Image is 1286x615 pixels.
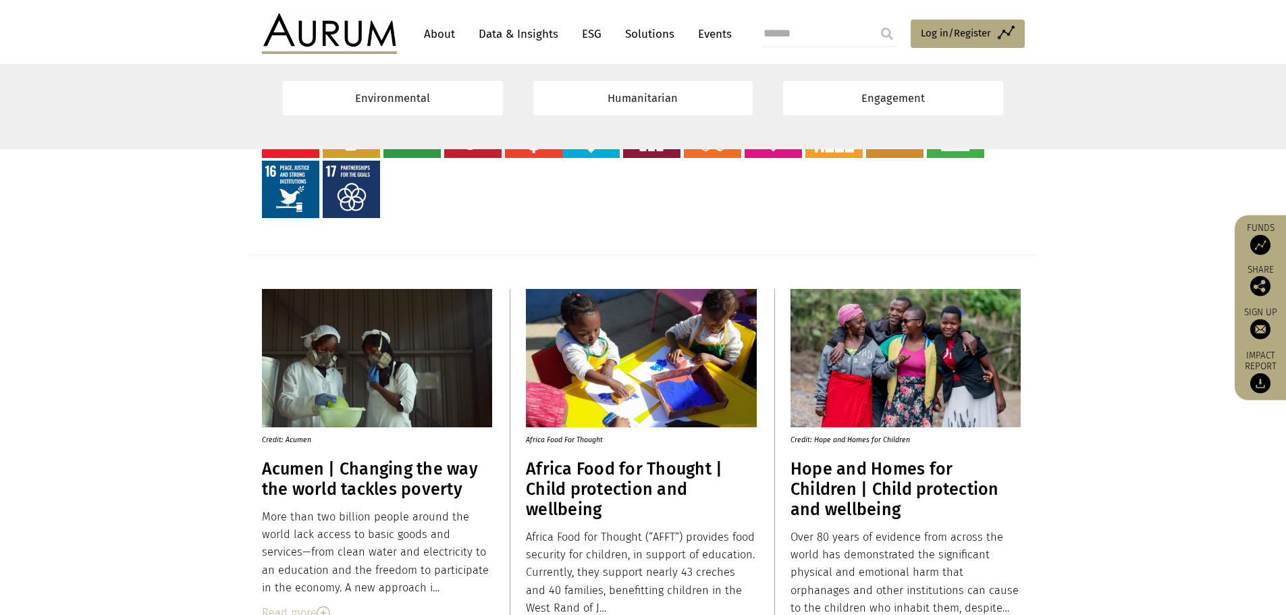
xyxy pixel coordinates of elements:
a: Events [691,22,732,47]
h3: Hope and Homes for Children | Child protection and wellbeing [791,459,1021,520]
p: Credit: Acumen [262,427,481,446]
a: ESG [575,22,608,47]
img: Aurum [262,14,397,54]
div: More than two billion people around the world lack access to basic goods and services—from clean ... [262,508,493,597]
a: Log in/Register [911,20,1025,48]
img: Share this post [1250,275,1270,296]
a: Humanitarian [533,81,753,115]
a: About [417,22,462,47]
a: Data & Insights [472,22,565,47]
div: Share [1241,265,1279,296]
a: Funds [1241,221,1279,255]
p: Credit: Hope and Homes for Children [791,427,1009,446]
a: Environmental [283,81,503,115]
img: Sign up to our newsletter [1250,319,1270,339]
a: Engagement [783,81,1003,115]
span: Log in/Register [921,25,991,41]
a: Sign up [1241,306,1279,339]
p: Africa Food For Thought [526,427,745,446]
h3: Africa Food for Thought | Child protection and wellbeing [526,459,757,520]
a: Solutions [618,22,681,47]
h3: Acumen | Changing the way the world tackles poverty [262,459,493,500]
img: Access Funds [1250,234,1270,255]
input: Submit [874,20,901,47]
a: Impact report [1241,349,1279,394]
